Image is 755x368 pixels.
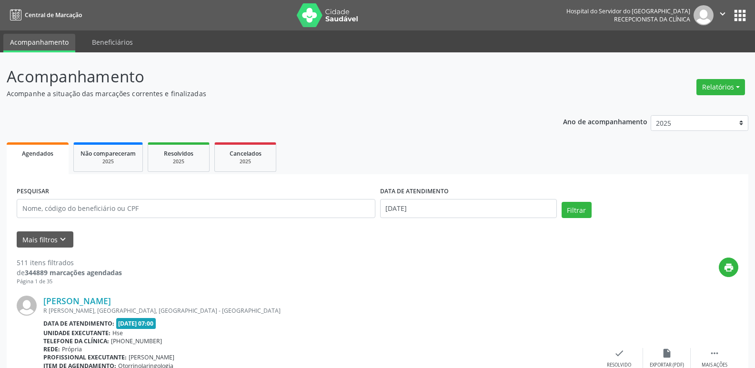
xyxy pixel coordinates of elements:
span: Recepcionista da clínica [614,15,690,23]
span: Própria [62,345,82,353]
div: 2025 [155,158,202,165]
span: [DATE] 07:00 [116,318,156,329]
span: Não compareceram [81,149,136,158]
span: Cancelados [230,149,262,158]
b: Profissional executante: [43,353,127,361]
span: Agendados [22,149,53,158]
a: Beneficiários [85,34,140,50]
div: 2025 [81,158,136,165]
p: Acompanhamento [7,65,526,89]
b: Unidade executante: [43,329,111,337]
i:  [709,348,720,358]
button: Mais filtroskeyboard_arrow_down [17,231,73,248]
button: Filtrar [562,202,592,218]
i: print [724,262,734,273]
input: Nome, código do beneficiário ou CPF [17,199,375,218]
a: Acompanhamento [3,34,75,52]
div: Página 1 de 35 [17,278,122,286]
div: R [PERSON_NAME], [GEOGRAPHIC_DATA], [GEOGRAPHIC_DATA] - [GEOGRAPHIC_DATA] [43,307,595,315]
div: Hospital do Servidor do [GEOGRAPHIC_DATA] [566,7,690,15]
img: img [694,5,714,25]
b: Telefone da clínica: [43,337,109,345]
button: Relatórios [696,79,745,95]
strong: 344889 marcações agendadas [25,268,122,277]
i: keyboard_arrow_down [58,234,68,245]
span: [PERSON_NAME] [129,353,174,361]
i:  [717,9,728,19]
i: insert_drive_file [662,348,672,358]
i: check [614,348,624,358]
p: Ano de acompanhamento [563,115,647,127]
span: Central de Marcação [25,11,82,19]
span: [PHONE_NUMBER] [111,337,162,345]
b: Data de atendimento: [43,319,114,328]
button: apps [732,7,748,24]
label: DATA DE ATENDIMENTO [380,184,449,199]
p: Acompanhe a situação das marcações correntes e finalizadas [7,89,526,99]
div: 511 itens filtrados [17,258,122,268]
button:  [714,5,732,25]
label: PESQUISAR [17,184,49,199]
input: Selecione um intervalo [380,199,557,218]
a: Central de Marcação [7,7,82,23]
img: img [17,296,37,316]
div: de [17,268,122,278]
b: Rede: [43,345,60,353]
span: Resolvidos [164,149,193,158]
button: print [719,258,738,277]
a: [PERSON_NAME] [43,296,111,306]
span: Hse [112,329,123,337]
div: 2025 [221,158,269,165]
